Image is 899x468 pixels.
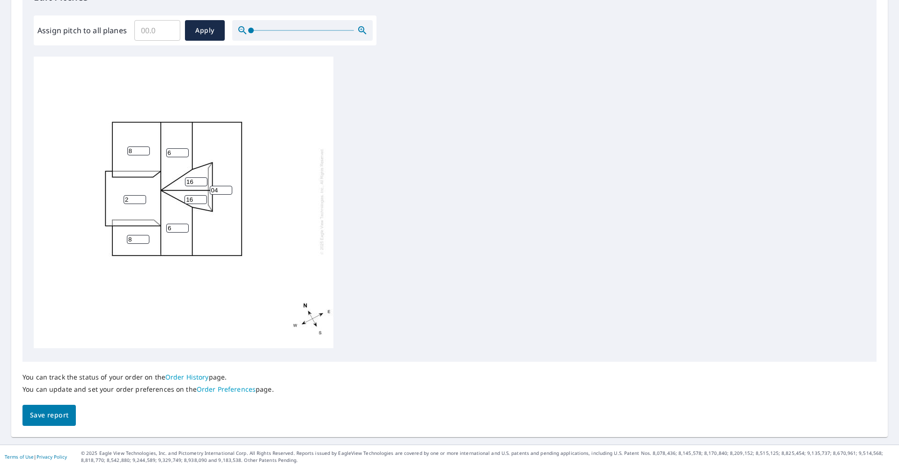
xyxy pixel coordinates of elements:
[37,453,67,460] a: Privacy Policy
[5,453,34,460] a: Terms of Use
[185,20,225,41] button: Apply
[134,17,180,44] input: 00.0
[30,409,68,421] span: Save report
[192,25,217,37] span: Apply
[165,373,209,381] a: Order History
[37,25,127,36] label: Assign pitch to all planes
[81,450,894,464] p: © 2025 Eagle View Technologies, Inc. and Pictometry International Corp. All Rights Reserved. Repo...
[197,385,256,394] a: Order Preferences
[22,405,76,426] button: Save report
[22,385,274,394] p: You can update and set your order preferences on the page.
[22,373,274,381] p: You can track the status of your order on the page.
[5,454,67,460] p: |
